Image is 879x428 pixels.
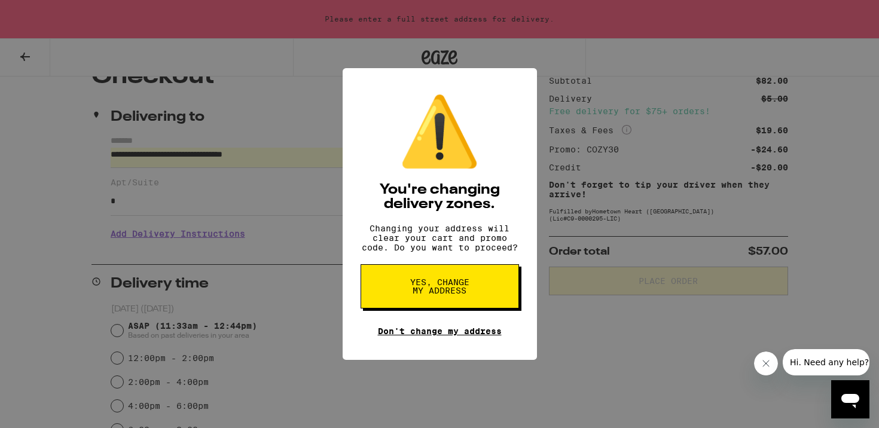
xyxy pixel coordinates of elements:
[409,278,471,295] span: Yes, change my address
[398,92,481,171] div: ⚠️
[361,224,519,252] p: Changing your address will clear your cart and promo code. Do you want to proceed?
[754,351,778,375] iframe: Close message
[361,264,519,308] button: Yes, change my address
[378,326,502,336] a: Don't change my address
[361,183,519,212] h2: You're changing delivery zones.
[831,380,869,418] iframe: Button to launch messaging window
[783,349,869,375] iframe: Message from company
